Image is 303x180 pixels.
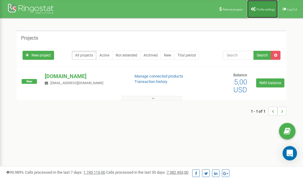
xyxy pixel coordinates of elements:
[251,107,268,116] span: 1 - 1 of 1
[256,8,275,11] span: Profile settings
[256,78,284,87] a: Refill balance
[233,78,247,94] span: 5,00 USD
[106,170,188,175] span: Calls processed in the last 30 days :
[135,79,167,84] a: Transaction history
[72,51,96,60] a: All projects
[96,51,113,60] a: Active
[22,79,37,84] span: New
[223,8,243,11] span: Referral program
[161,51,174,60] a: New
[287,8,297,11] span: Log Out
[45,72,125,80] p: [DOMAIN_NAME]
[253,51,271,60] button: Search
[140,51,161,60] a: Archived
[112,51,141,60] a: Not extended
[83,170,105,175] u: 1 745 115,00
[25,170,105,175] span: Calls processed in the last 7 days :
[233,73,247,77] span: Balance
[251,101,286,122] nav: ...
[174,51,199,60] a: Trial period
[167,170,188,175] u: 7 382 453,00
[135,74,183,78] a: Manage connected products
[50,81,103,85] span: [EMAIL_ADDRESS][DOMAIN_NAME]
[23,51,54,60] a: New project
[223,51,254,60] input: Search
[283,146,297,160] div: Open Intercom Messenger
[21,35,38,41] h5: Projects
[6,170,24,175] span: 99,989%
